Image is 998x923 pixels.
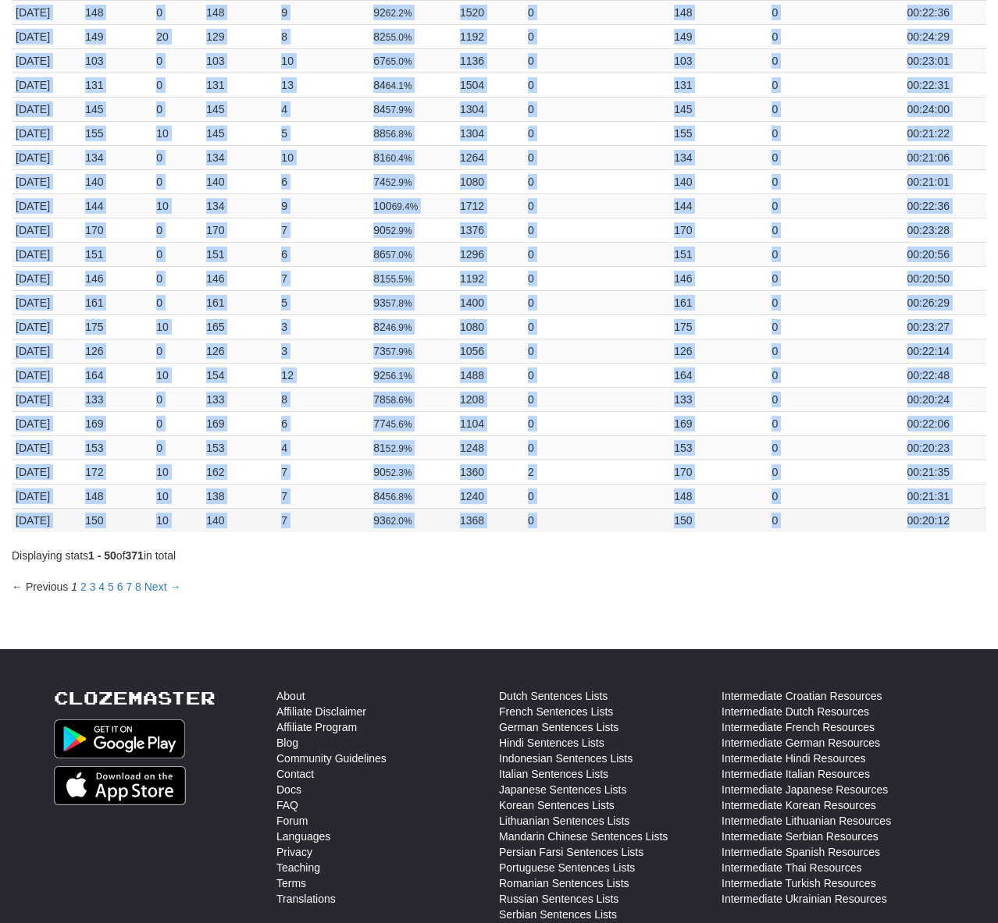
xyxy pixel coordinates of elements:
[277,411,369,435] td: 6
[277,48,369,73] td: 10
[722,704,869,719] a: Intermediate Dutch Resources
[369,290,456,314] td: 93
[202,387,277,411] td: 133
[152,73,202,97] td: 0
[54,688,216,708] a: Clozemaster
[768,411,903,435] td: 0
[904,193,987,218] td: 00:22:36
[524,435,670,460] td: 0
[670,48,768,73] td: 103
[392,201,419,212] small: 69.4%
[152,169,202,193] td: 0
[456,460,524,484] td: 1360
[768,290,903,314] td: 0
[768,242,903,266] td: 0
[12,363,81,387] td: [DATE]
[904,387,987,411] td: 00:20:24
[499,704,613,719] a: French Sentences Lists
[386,492,412,502] small: 56.8%
[12,266,81,290] td: [DATE]
[904,73,987,97] td: 00:22:31
[202,169,277,193] td: 140
[369,121,456,145] td: 88
[202,339,277,363] td: 126
[12,97,81,121] td: [DATE]
[202,121,277,145] td: 145
[202,484,277,508] td: 138
[12,193,81,218] td: [DATE]
[499,844,643,860] a: Persian Farsi Sentences Lists
[12,387,81,411] td: [DATE]
[152,363,202,387] td: 10
[152,339,202,363] td: 0
[81,169,152,193] td: 140
[81,97,152,121] td: 145
[456,387,524,411] td: 1208
[277,218,369,242] td: 7
[152,97,202,121] td: 0
[277,508,369,532] td: 7
[152,411,202,435] td: 0
[81,363,152,387] td: 164
[768,339,903,363] td: 0
[276,766,314,782] a: Contact
[524,97,670,121] td: 0
[277,435,369,460] td: 4
[722,782,888,797] a: Intermediate Japanese Resources
[12,411,81,435] td: [DATE]
[722,719,875,735] a: Intermediate French Resources
[524,48,670,73] td: 0
[369,73,456,97] td: 84
[722,766,870,782] a: Intermediate Italian Resources
[524,290,670,314] td: 0
[12,435,81,460] td: [DATE]
[202,266,277,290] td: 146
[202,24,277,48] td: 129
[135,580,141,593] a: Page 8
[152,435,202,460] td: 0
[670,218,768,242] td: 170
[277,484,369,508] td: 7
[524,339,670,363] td: 0
[152,290,202,314] td: 0
[276,875,306,891] a: Terms
[904,484,987,508] td: 00:21:31
[904,411,987,435] td: 00:22:06
[276,813,308,829] a: Forum
[904,24,987,48] td: 00:24:29
[904,363,987,387] td: 00:22:48
[722,797,876,813] a: Intermediate Korean Resources
[904,460,987,484] td: 00:21:35
[722,891,887,907] a: Intermediate Ukrainian Resources
[499,735,604,751] a: Hindi Sentences Lists
[768,48,903,73] td: 0
[276,688,305,704] a: About
[386,56,412,67] small: 65.0%
[152,193,202,218] td: 10
[276,735,298,751] a: Blog
[369,266,456,290] td: 81
[456,73,524,97] td: 1504
[524,411,670,435] td: 0
[202,218,277,242] td: 170
[108,580,114,593] a: Page 5
[277,387,369,411] td: 8
[152,460,202,484] td: 10
[768,387,903,411] td: 0
[768,218,903,242] td: 0
[524,460,670,484] td: 2
[499,766,608,782] a: Italian Sentences Lists
[499,751,633,766] a: Indonesian Sentences Lists
[456,484,524,508] td: 1240
[768,484,903,508] td: 0
[152,508,202,532] td: 10
[499,907,617,922] a: Serbian Sentences Lists
[152,314,202,339] td: 10
[722,829,879,844] a: Intermediate Serbian Resources
[81,508,152,532] td: 150
[202,290,277,314] td: 161
[670,266,768,290] td: 146
[722,844,880,860] a: Intermediate Spanish Resources
[904,121,987,145] td: 00:21:22
[524,24,670,48] td: 0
